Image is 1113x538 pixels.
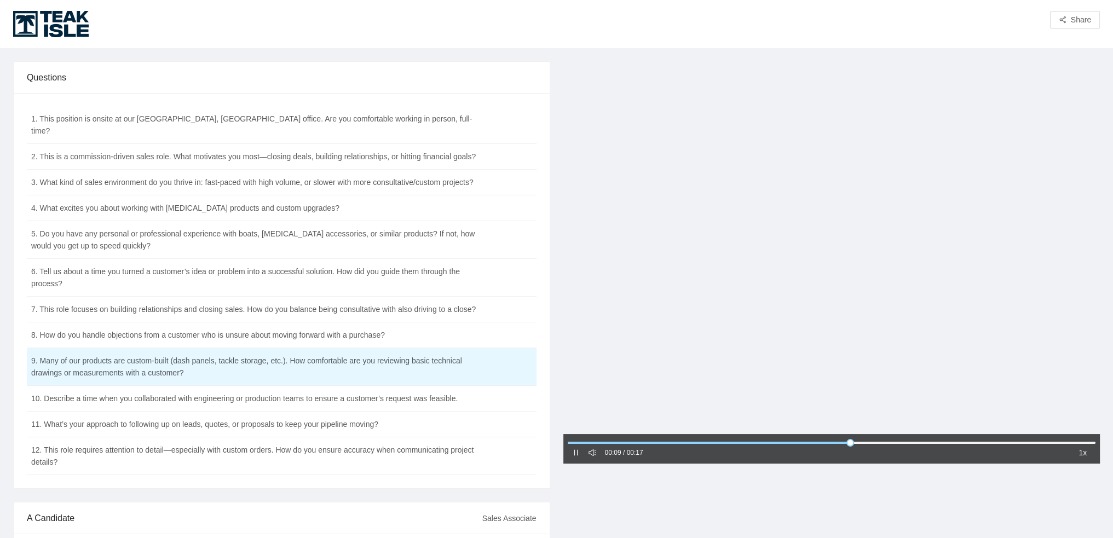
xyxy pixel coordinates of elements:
td: 6. Tell us about a time you turned a customer’s idea or problem into a successful solution. How d... [27,259,482,297]
span: 1x [1079,447,1087,459]
div: A Candidate [27,502,482,534]
td: 4. What excites you about working with [MEDICAL_DATA] products and custom upgrades? [27,195,482,221]
td: 1. This position is onsite at our [GEOGRAPHIC_DATA], [GEOGRAPHIC_DATA] office. Are you comfortabl... [27,106,482,144]
td: 2. This is a commission-driven sales role. What motivates you most—closing deals, building relati... [27,144,482,170]
td: 7. This role focuses on building relationships and closing sales. How do you balance being consul... [27,297,482,322]
button: share-altShare [1050,11,1100,28]
span: Share [1071,14,1091,26]
div: 00:09 / 00:17 [605,448,643,458]
img: Teak Isle [13,11,89,37]
td: 8. How do you handle objections from a customer who is unsure about moving forward with a purchase? [27,322,482,348]
td: 3. What kind of sales environment do you thrive in: fast-paced with high volume, or slower with m... [27,170,482,195]
td: 12. This role requires attention to detail—especially with custom orders. How do you ensure accur... [27,437,482,475]
td: 10. Describe a time when you collaborated with engineering or production teams to ensure a custom... [27,386,482,412]
td: 5. Do you have any personal or professional experience with boats, [MEDICAL_DATA] accessories, or... [27,221,482,259]
td: 9. Many of our products are custom-built (dash panels, tackle storage, etc.). How comfortable are... [27,348,482,386]
td: 11. What’s your approach to following up on leads, quotes, or proposals to keep your pipeline mov... [27,412,482,437]
span: pause [572,449,580,456]
div: Questions [27,62,537,93]
span: sound [589,449,596,456]
div: Sales Associate [482,504,537,533]
span: share-alt [1059,16,1066,25]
